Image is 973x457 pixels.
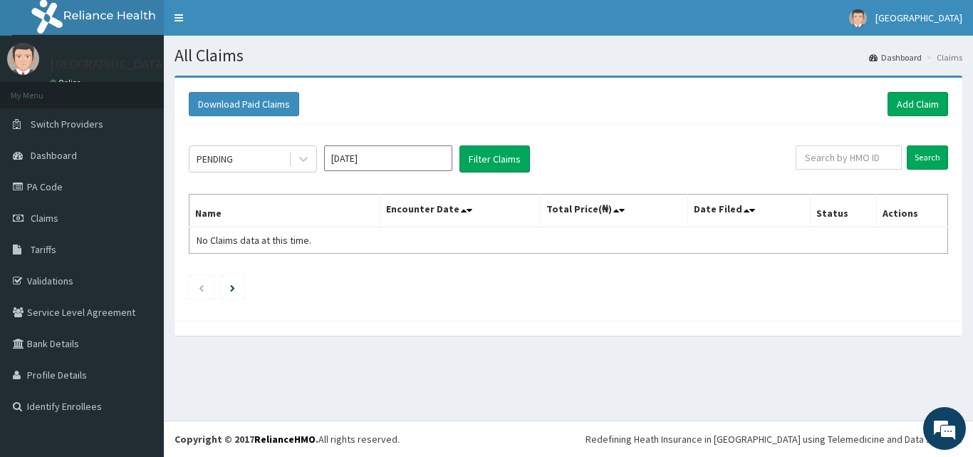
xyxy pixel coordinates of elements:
a: Dashboard [869,51,922,63]
th: Date Filed [688,195,811,227]
span: Switch Providers [31,118,103,130]
th: Total Price(₦) [540,195,688,227]
span: Dashboard [31,149,77,162]
th: Status [811,195,877,227]
span: Claims [31,212,58,225]
p: [GEOGRAPHIC_DATA] [50,58,167,71]
strong: Copyright © 2017 . [175,433,318,446]
span: No Claims data at this time. [197,234,311,247]
img: User Image [7,43,39,75]
th: Actions [876,195,947,227]
div: PENDING [197,152,233,166]
img: User Image [849,9,867,27]
div: Redefining Heath Insurance in [GEOGRAPHIC_DATA] using Telemedicine and Data Science! [586,432,962,446]
footer: All rights reserved. [164,421,973,457]
li: Claims [923,51,962,63]
button: Filter Claims [459,145,530,173]
span: [GEOGRAPHIC_DATA] [875,11,962,24]
a: Previous page [198,281,204,294]
a: Add Claim [888,92,948,116]
button: Download Paid Claims [189,92,299,116]
input: Search by HMO ID [796,145,902,170]
input: Search [907,145,948,170]
th: Name [189,195,380,227]
th: Encounter Date [380,195,540,227]
h1: All Claims [175,46,962,65]
a: Next page [230,281,235,294]
input: Select Month and Year [324,145,452,171]
span: Tariffs [31,243,56,256]
a: Online [50,78,84,88]
a: RelianceHMO [254,433,316,446]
